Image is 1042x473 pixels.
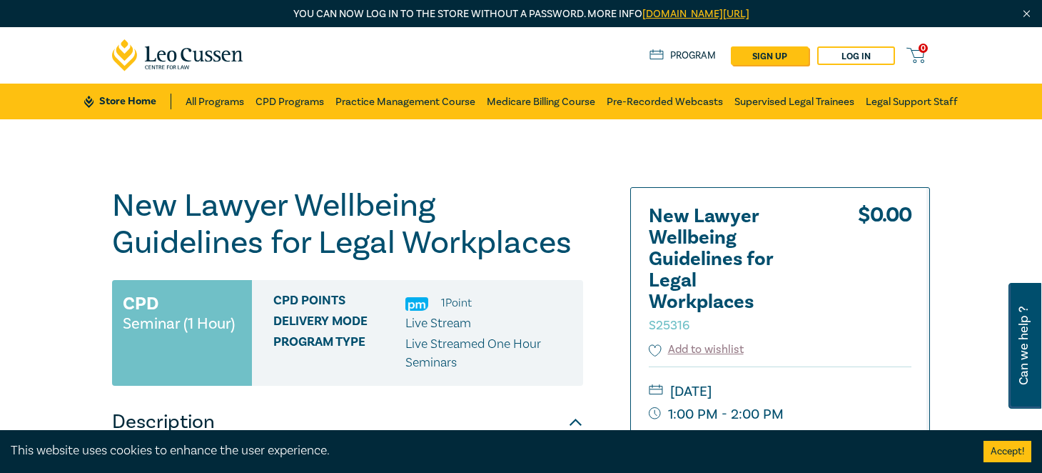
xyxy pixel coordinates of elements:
button: Add to wishlist [649,342,744,358]
small: Seminar (1 Hour) [123,317,235,331]
a: [DOMAIN_NAME][URL] [642,7,749,21]
div: This website uses cookies to enhance the user experience. [11,442,962,460]
a: Log in [817,46,895,65]
a: Supervised Legal Trainees [734,84,854,119]
a: Practice Management Course [335,84,475,119]
span: Can we help ? [1017,292,1031,400]
h3: CPD [123,291,158,317]
span: Delivery Mode [273,314,405,333]
h1: New Lawyer Wellbeing Guidelines for Legal Workplaces [112,187,583,262]
small: [DATE] [649,380,911,403]
img: Practice Management & Business Skills [405,297,428,311]
a: Program [649,48,716,64]
small: 1:00 PM - 2:00 PM [649,403,911,426]
a: Store Home [84,94,171,109]
li: 1 Point [441,294,472,312]
a: CPD Programs [256,84,324,119]
img: Close [1021,8,1033,20]
div: $ 0.00 [858,206,911,342]
button: Accept cookies [983,441,1031,462]
button: Description [112,401,583,444]
a: Medicare Billing Course [487,84,595,119]
a: sign up [731,46,809,65]
span: CPD Points [273,294,405,312]
span: 0 [919,44,928,53]
p: Live Streamed One Hour Seminars [405,335,572,372]
small: S25316 [649,317,689,334]
a: All Programs [186,84,244,119]
h2: New Lawyer Wellbeing Guidelines for Legal Workplaces [649,206,806,334]
a: Legal Support Staff [866,84,958,119]
a: Print Course Information [649,428,829,447]
span: Program type [273,335,405,372]
a: Pre-Recorded Webcasts [607,84,723,119]
span: Live Stream [405,315,471,332]
p: You can now log in to the store without a password. More info [112,6,930,22]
